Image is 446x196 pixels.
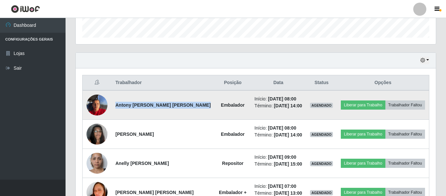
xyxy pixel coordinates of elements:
strong: Anelly [PERSON_NAME] [115,161,169,166]
img: 1736004574003.jpeg [87,145,107,182]
time: [DATE] 08:00 [268,125,296,131]
strong: Antony [PERSON_NAME] [PERSON_NAME] [115,102,211,108]
strong: [PERSON_NAME] [PERSON_NAME] [115,190,194,195]
button: Trabalhador Faltou [385,130,425,139]
time: [DATE] 14:00 [274,132,302,137]
button: Trabalhador Faltou [385,100,425,110]
li: Término: [255,161,302,168]
img: 1757604463996.jpeg [87,120,107,148]
th: Data [251,75,306,91]
li: Término: [255,132,302,138]
time: [DATE] 07:00 [268,184,296,189]
span: AGENDADO [310,103,333,108]
li: Início: [255,183,302,190]
time: [DATE] 09:00 [268,154,296,160]
span: AGENDADO [310,161,333,166]
li: Início: [255,154,302,161]
th: Opções [337,75,429,91]
th: Status [306,75,337,91]
span: AGENDADO [310,190,333,195]
button: Liberar para Trabalho [341,130,385,139]
strong: Embalador + [219,190,246,195]
img: 1757435455970.jpeg [87,91,107,119]
button: Trabalhador Faltou [385,159,425,168]
button: Liberar para Trabalho [341,159,385,168]
time: [DATE] 08:00 [268,96,296,101]
th: Trabalhador [111,75,215,91]
button: Liberar para Trabalho [341,100,385,110]
li: Início: [255,96,302,102]
strong: Repositor [222,161,243,166]
li: Início: [255,125,302,132]
li: Término: [255,102,302,109]
time: [DATE] 13:00 [274,190,302,196]
strong: [PERSON_NAME] [115,132,154,137]
strong: Embalador [221,102,244,108]
strong: Embalador [221,132,244,137]
img: CoreUI Logo [11,5,40,13]
time: [DATE] 15:00 [274,161,302,167]
span: AGENDADO [310,132,333,137]
th: Posição [215,75,251,91]
time: [DATE] 14:00 [274,103,302,108]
